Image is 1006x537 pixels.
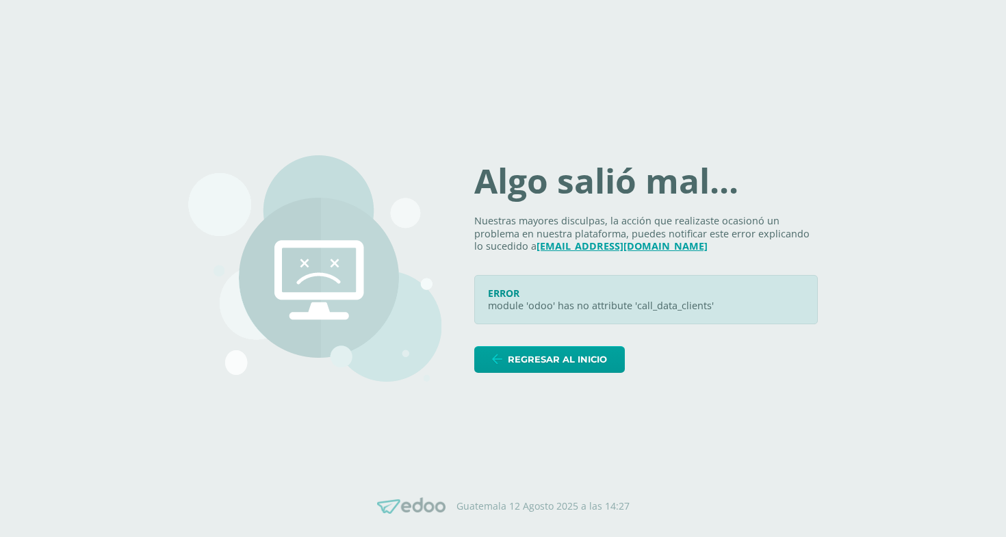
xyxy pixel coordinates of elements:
[474,164,818,198] h1: Algo salió mal...
[188,155,441,382] img: 500.png
[537,239,708,252] a: [EMAIL_ADDRESS][DOMAIN_NAME]
[377,497,446,514] img: Edoo
[474,346,625,373] a: Regresar al inicio
[488,300,804,313] p: module 'odoo' has no attribute 'call_data_clients'
[508,347,607,372] span: Regresar al inicio
[488,287,519,300] span: ERROR
[456,500,630,512] p: Guatemala 12 Agosto 2025 a las 14:27
[474,215,818,253] p: Nuestras mayores disculpas, la acción que realizaste ocasionó un problema en nuestra plataforma, ...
